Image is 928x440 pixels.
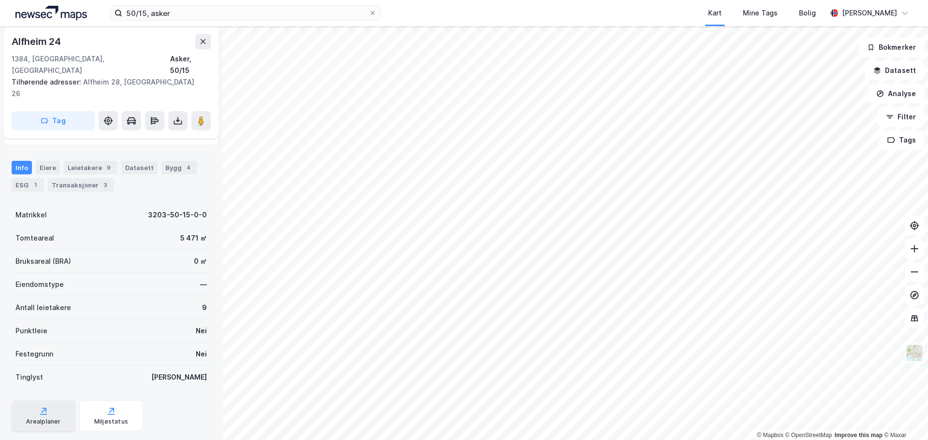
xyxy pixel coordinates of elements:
[12,34,63,49] div: Alfheim 24
[879,130,924,150] button: Tags
[842,7,897,19] div: [PERSON_NAME]
[26,418,60,426] div: Arealplaner
[148,209,207,221] div: 3203-50-15-0-0
[196,348,207,360] div: Nei
[101,180,110,190] div: 3
[170,53,211,76] div: Asker, 50/15
[36,161,60,174] div: Eiere
[196,325,207,337] div: Nei
[785,432,832,439] a: OpenStreetMap
[708,7,722,19] div: Kart
[757,432,783,439] a: Mapbox
[122,6,369,20] input: Søk på adresse, matrikkel, gårdeiere, leietakere eller personer
[15,279,64,290] div: Eiendomstype
[12,78,83,86] span: Tilhørende adresser:
[743,7,778,19] div: Mine Tags
[200,279,207,290] div: —
[905,344,924,362] img: Z
[12,178,44,192] div: ESG
[15,255,71,267] div: Bruksareal (BRA)
[104,163,114,172] div: 9
[835,432,883,439] a: Improve this map
[880,394,928,440] div: Kontrollprogram for chat
[48,178,114,192] div: Transaksjoner
[799,7,816,19] div: Bolig
[121,161,158,174] div: Datasett
[64,161,117,174] div: Leietakere
[30,180,40,190] div: 1
[880,394,928,440] iframe: Chat Widget
[194,255,207,267] div: 0 ㎡
[180,232,207,244] div: 5 471 ㎡
[161,161,197,174] div: Bygg
[12,53,170,76] div: 1384, [GEOGRAPHIC_DATA], [GEOGRAPHIC_DATA]
[15,232,54,244] div: Tomteareal
[865,61,924,80] button: Datasett
[12,76,203,99] div: Alfheim 28, [GEOGRAPHIC_DATA] 26
[868,84,924,103] button: Analyse
[12,111,95,130] button: Tag
[15,6,87,20] img: logo.a4113a55bc3d86da70a041830d287a7e.svg
[859,38,924,57] button: Bokmerker
[202,302,207,313] div: 9
[184,163,193,172] div: 4
[15,325,47,337] div: Punktleie
[15,302,71,313] div: Antall leietakere
[151,371,207,383] div: [PERSON_NAME]
[15,348,53,360] div: Festegrunn
[94,418,128,426] div: Miljøstatus
[15,209,47,221] div: Matrikkel
[878,107,924,127] button: Filter
[15,371,43,383] div: Tinglyst
[12,161,32,174] div: Info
